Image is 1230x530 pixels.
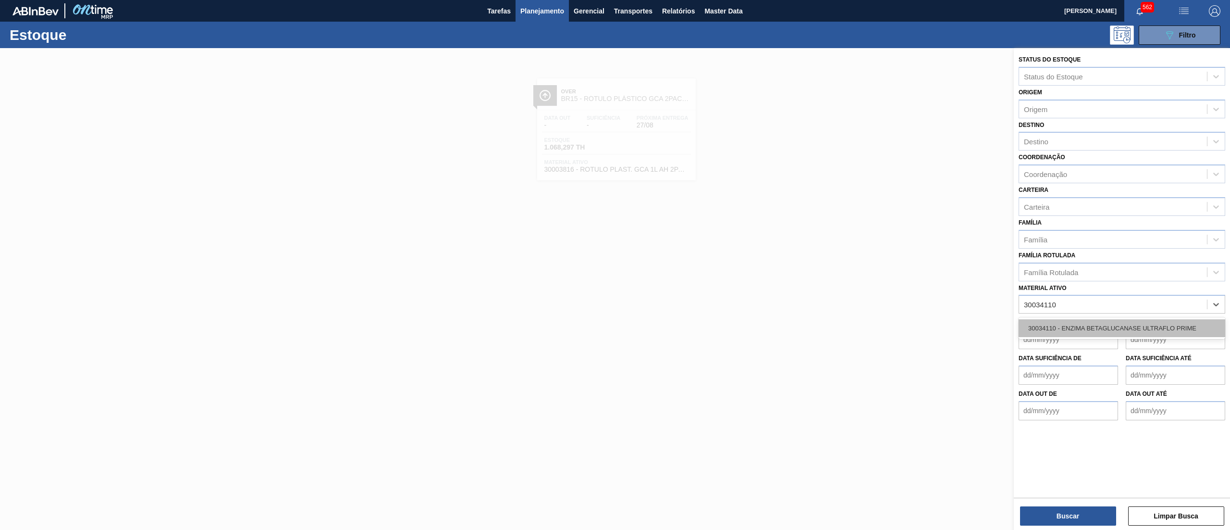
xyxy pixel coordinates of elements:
[1141,2,1154,13] span: 562
[12,7,59,15] img: TNhmsLtSVTkK8tSr43FrP2fwEKptu5GPRR3wAAAABJRU5ErkJggg==
[1019,122,1044,128] label: Destino
[1019,56,1081,63] label: Status do Estoque
[1019,252,1075,259] label: Família Rotulada
[1019,187,1048,193] label: Carteira
[1110,25,1134,45] div: Pogramando: nenhum usuário selecionado
[1209,5,1220,17] img: Logout
[1024,170,1067,178] div: Coordenação
[520,5,564,17] span: Planejamento
[1178,5,1190,17] img: userActions
[1139,25,1220,45] button: Filtro
[1019,154,1065,161] label: Coordenação
[1019,89,1042,96] label: Origem
[10,29,159,40] h1: Estoque
[1024,235,1047,243] div: Família
[1024,202,1049,211] div: Carteira
[1126,330,1225,349] input: dd/mm/yyyy
[1179,31,1196,39] span: Filtro
[1019,330,1118,349] input: dd/mm/yyyy
[1019,391,1057,397] label: Data out de
[662,5,695,17] span: Relatórios
[1024,138,1048,146] div: Destino
[1019,355,1082,362] label: Data suficiência de
[1024,72,1083,80] div: Status do Estoque
[1126,355,1192,362] label: Data suficiência até
[1024,105,1047,113] div: Origem
[1124,4,1155,18] button: Notificações
[614,5,652,17] span: Transportes
[1126,391,1167,397] label: Data out até
[1024,268,1078,276] div: Família Rotulada
[1126,366,1225,385] input: dd/mm/yyyy
[1019,319,1225,337] div: 30034110 - ENZIMA BETAGLUCANASE ULTRAFLO PRIME
[1019,366,1118,385] input: dd/mm/yyyy
[1019,285,1067,291] label: Material ativo
[574,5,604,17] span: Gerencial
[1019,219,1042,226] label: Família
[487,5,511,17] span: Tarefas
[704,5,742,17] span: Master Data
[1019,401,1118,420] input: dd/mm/yyyy
[1126,401,1225,420] input: dd/mm/yyyy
